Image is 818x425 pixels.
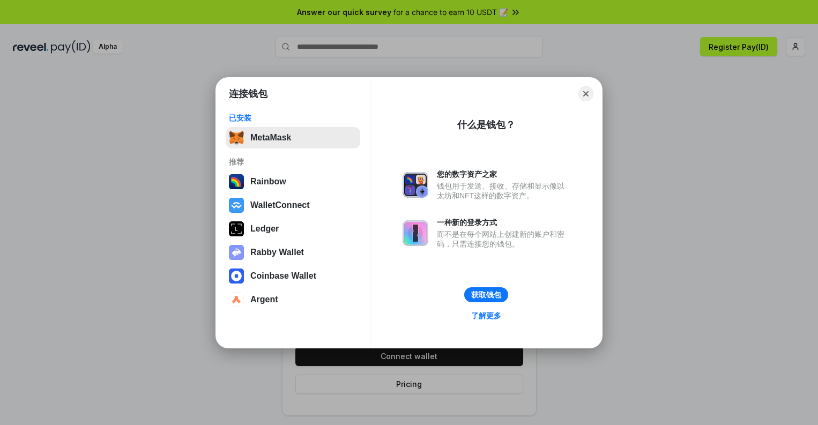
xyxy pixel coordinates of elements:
button: MetaMask [226,127,360,148]
div: MetaMask [250,133,291,143]
button: Argent [226,289,360,310]
div: 已安装 [229,113,357,123]
button: Rainbow [226,171,360,192]
button: Ledger [226,218,360,240]
button: Close [578,86,593,101]
img: svg+xml,%3Csvg%20width%3D%2228%22%20height%3D%2228%22%20viewBox%3D%220%200%2028%2028%22%20fill%3D... [229,198,244,213]
div: 推荐 [229,157,357,167]
img: svg+xml,%3Csvg%20xmlns%3D%22http%3A%2F%2Fwww.w3.org%2F2000%2Fsvg%22%20fill%3D%22none%22%20viewBox... [403,172,428,198]
div: Coinbase Wallet [250,271,316,281]
img: svg+xml,%3Csvg%20xmlns%3D%22http%3A%2F%2Fwww.w3.org%2F2000%2Fsvg%22%20fill%3D%22none%22%20viewBox... [229,245,244,260]
img: svg+xml,%3Csvg%20xmlns%3D%22http%3A%2F%2Fwww.w3.org%2F2000%2Fsvg%22%20width%3D%2228%22%20height%3... [229,221,244,236]
button: Coinbase Wallet [226,265,360,287]
button: WalletConnect [226,195,360,216]
div: 一种新的登录方式 [437,218,570,227]
div: WalletConnect [250,200,310,210]
img: svg+xml,%3Csvg%20fill%3D%22none%22%20height%3D%2233%22%20viewBox%3D%220%200%2035%2033%22%20width%... [229,130,244,145]
img: svg+xml,%3Csvg%20xmlns%3D%22http%3A%2F%2Fwww.w3.org%2F2000%2Fsvg%22%20fill%3D%22none%22%20viewBox... [403,220,428,246]
div: Rainbow [250,177,286,187]
div: 而不是在每个网站上创建新的账户和密码，只需连接您的钱包。 [437,229,570,249]
button: 获取钱包 [464,287,508,302]
div: Rabby Wallet [250,248,304,257]
a: 了解更多 [465,309,508,323]
div: 了解更多 [471,311,501,320]
div: 什么是钱包？ [457,118,515,131]
div: 钱包用于发送、接收、存储和显示像以太坊和NFT这样的数字资产。 [437,181,570,200]
div: Ledger [250,224,279,234]
h1: 连接钱包 [229,87,267,100]
div: Argent [250,295,278,304]
img: svg+xml,%3Csvg%20width%3D%22120%22%20height%3D%22120%22%20viewBox%3D%220%200%20120%20120%22%20fil... [229,174,244,189]
div: 获取钱包 [471,290,501,300]
button: Rabby Wallet [226,242,360,263]
img: svg+xml,%3Csvg%20width%3D%2228%22%20height%3D%2228%22%20viewBox%3D%220%200%2028%2028%22%20fill%3D... [229,269,244,284]
img: svg+xml,%3Csvg%20width%3D%2228%22%20height%3D%2228%22%20viewBox%3D%220%200%2028%2028%22%20fill%3D... [229,292,244,307]
div: 您的数字资产之家 [437,169,570,179]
